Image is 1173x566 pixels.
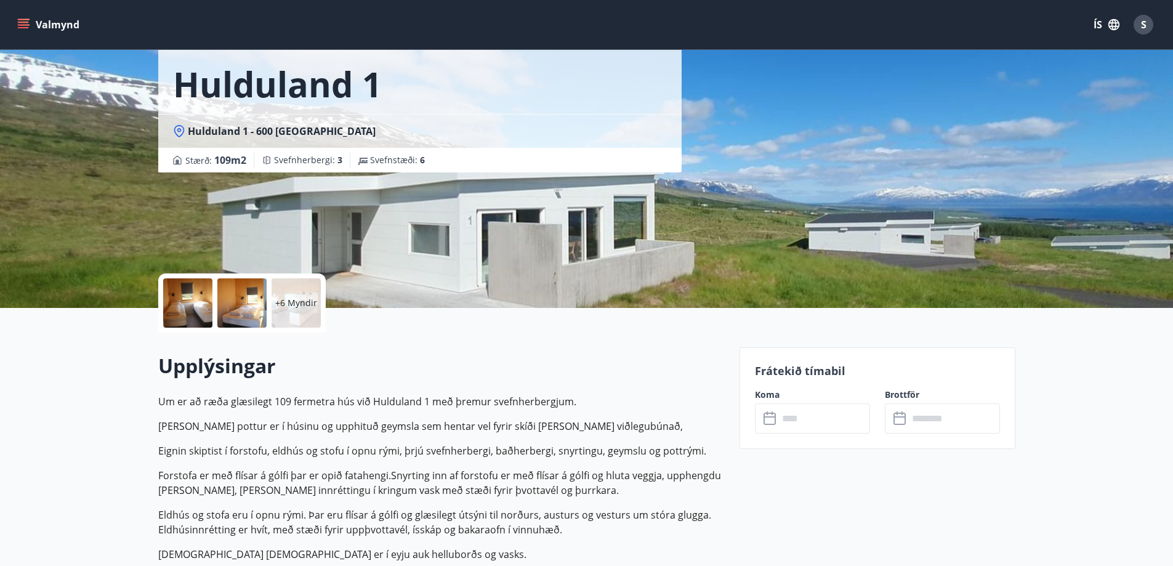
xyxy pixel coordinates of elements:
span: Svefnstæði : [370,154,425,166]
span: S [1141,18,1147,31]
h1: Hulduland 1 [173,60,382,107]
p: [DEMOGRAPHIC_DATA] [DEMOGRAPHIC_DATA] er í eyju auk helluborðs og vasks. [158,547,725,562]
span: 3 [337,154,342,166]
h2: Upplýsingar [158,352,725,379]
button: ÍS [1087,14,1126,36]
p: +6 Myndir [275,297,317,309]
p: Forstofa er með flísar á gólfi þar er opið fatahengi.Snyrting inn af forstofu er með flísar á gól... [158,468,725,498]
button: S [1129,10,1158,39]
p: [PERSON_NAME] pottur er í húsinu og upphituð geymsla sem hentar vel fyrir skíði [PERSON_NAME] við... [158,419,725,434]
span: Svefnherbergi : [274,154,342,166]
button: menu [15,14,84,36]
span: 6 [420,154,425,166]
p: Eignin skiptist í forstofu, eldhús og stofu í opnu rými, þrjú svefnherbergi, baðherbergi, snyrtin... [158,443,725,458]
p: Um er að ræða glæsilegt 109 fermetra hús við Hulduland 1 með þremur svefnherbergjum. [158,394,725,409]
label: Brottför [885,389,1000,401]
p: Frátekið tímabil [755,363,1000,379]
p: Eldhús og stofa eru í opnu rými. Þar eru flísar á gólfi og glæsilegt útsýni til norðurs, austurs ... [158,507,725,537]
span: Stærð : [185,153,246,168]
span: 109 m2 [214,153,246,167]
label: Koma [755,389,870,401]
span: Hulduland 1 - 600 [GEOGRAPHIC_DATA] [188,124,376,138]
